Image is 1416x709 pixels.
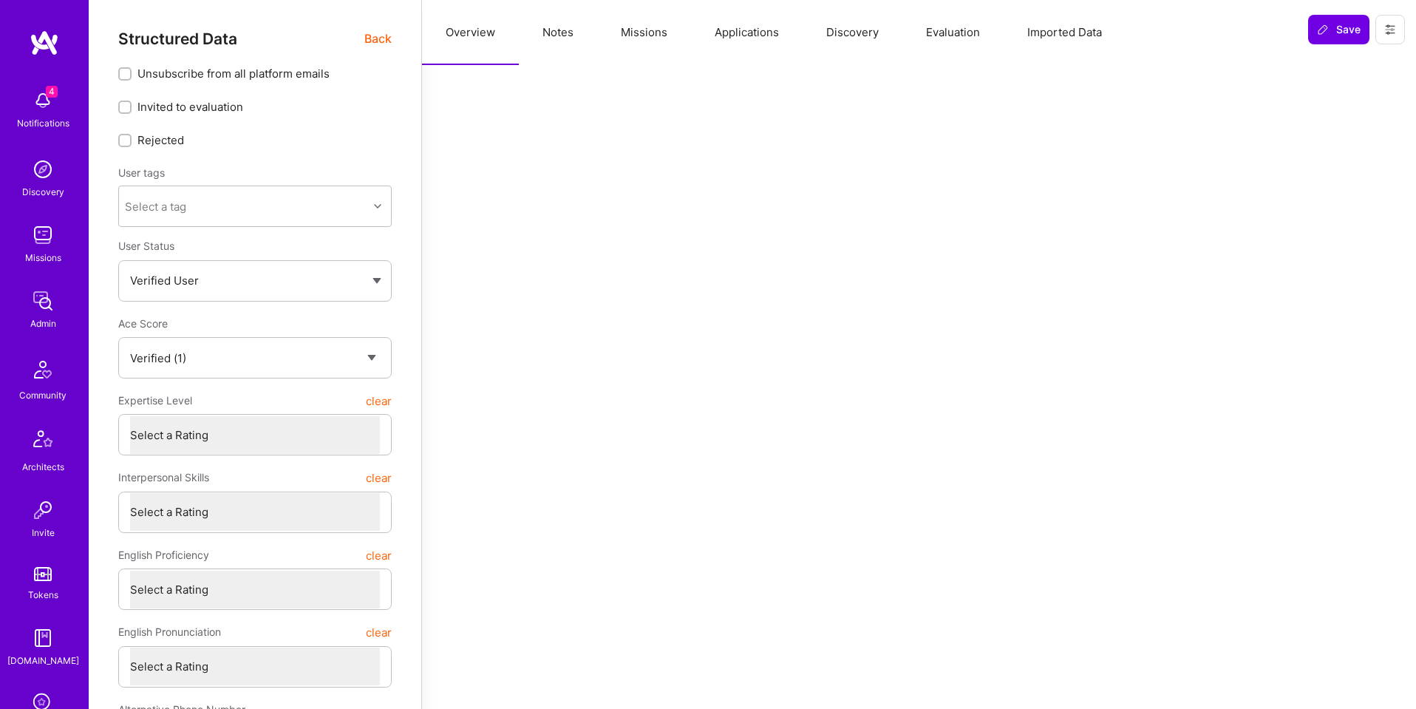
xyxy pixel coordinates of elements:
[1308,15,1369,44] button: Save
[364,30,392,48] span: Back
[130,274,199,288] span: Verified User
[118,542,209,569] span: English Proficiency
[125,199,186,214] div: Select a tag
[28,155,58,184] img: discovery
[366,619,392,645] button: clear
[118,387,192,414] span: Expertise Level
[118,166,165,180] label: User tags
[19,387,67,403] div: Community
[30,316,56,331] div: Admin
[25,424,61,459] img: Architects
[28,623,58,653] img: guide book
[1317,22,1361,37] span: Save
[28,587,58,603] div: Tokens
[28,495,58,525] img: Invite
[372,278,381,284] img: caret
[118,317,168,330] span: Ace Score
[30,30,59,56] img: logo
[374,203,381,210] i: icon Chevron
[7,653,79,668] div: [DOMAIN_NAME]
[28,86,58,115] img: bell
[366,387,392,414] button: clear
[118,464,209,491] span: Interpersonal Skills
[28,220,58,250] img: teamwork
[366,542,392,569] button: clear
[118,619,221,645] span: English Pronunciation
[17,115,69,131] div: Notifications
[137,66,330,81] span: Unsubscribe from all platform emails
[118,30,237,48] span: Structured Data
[25,352,61,387] img: Community
[118,240,174,252] span: User Status
[32,525,55,540] div: Invite
[366,464,392,491] button: clear
[22,459,64,475] div: Architects
[25,250,61,265] div: Missions
[137,132,184,148] span: Rejected
[34,567,52,581] img: tokens
[28,286,58,316] img: admin teamwork
[22,184,64,200] div: Discovery
[46,86,58,98] span: 4
[137,99,243,115] span: Invited to evaluation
